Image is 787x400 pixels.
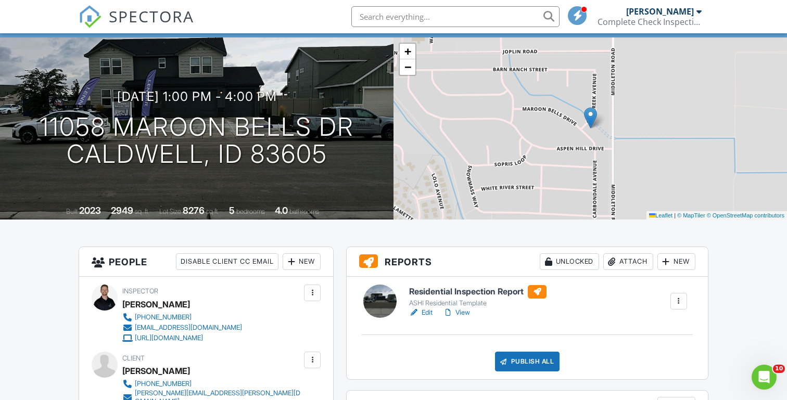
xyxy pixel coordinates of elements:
span: 10 [773,365,785,373]
div: 2949 [111,205,133,216]
div: [URL][DOMAIN_NAME] [135,334,203,342]
div: [PERSON_NAME] [122,296,190,312]
span: sq. ft. [135,208,149,215]
a: View [443,307,470,318]
h1: 11058 Maroon Bells Dr Caldwell, ID 83605 [40,113,354,169]
span: SPECTORA [109,5,194,27]
span: Built [66,208,78,215]
a: © MapTiler [677,212,705,218]
a: © OpenStreetMap contributors [707,212,784,218]
input: Search everything... [351,6,560,27]
div: ASHI Residential Template [409,299,547,307]
div: Disable Client CC Email [176,253,278,270]
span: | [674,212,676,218]
h3: [DATE] 1:00 pm - 4:00 pm [117,89,277,104]
div: 2023 [79,205,101,216]
div: 8276 [183,205,205,216]
div: 4.0 [275,205,288,216]
a: [EMAIL_ADDRESS][DOMAIN_NAME] [122,322,242,333]
h3: People [79,247,333,277]
img: The Best Home Inspection Software - Spectora [79,5,101,28]
div: [PHONE_NUMBER] [135,380,192,388]
a: SPECTORA [79,14,194,36]
div: [PERSON_NAME] [626,6,694,17]
h3: Reports [347,247,708,277]
iframe: Intercom live chat [752,365,777,390]
span: − [404,60,411,73]
a: [PHONE_NUMBER] [122,312,242,322]
div: Attach [603,253,653,270]
a: [URL][DOMAIN_NAME] [122,333,242,343]
div: [EMAIL_ADDRESS][DOMAIN_NAME] [135,324,242,332]
span: bathrooms [289,208,319,215]
div: New [657,253,695,270]
div: Publish All [495,352,560,371]
h6: Residential Inspection Report [409,285,547,299]
span: bedrooms [236,208,265,215]
div: Complete Check Inspections, LLC [598,17,702,27]
span: + [404,45,411,58]
a: [PHONE_NUMBER] [122,379,301,389]
a: Leaflet [649,212,672,218]
div: New [283,253,321,270]
div: 5 [229,205,235,216]
span: sq.ft. [206,208,219,215]
span: Inspector [122,287,158,295]
div: [PERSON_NAME] [122,363,190,379]
img: Marker [584,107,597,128]
div: Unlocked [540,253,599,270]
a: Zoom out [400,59,415,75]
a: Residential Inspection Report ASHI Residential Template [409,285,547,308]
span: Lot Size [159,208,181,215]
a: Zoom in [400,44,415,59]
span: Client [122,354,145,362]
div: [PHONE_NUMBER] [135,313,192,321]
a: Edit [409,307,433,318]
